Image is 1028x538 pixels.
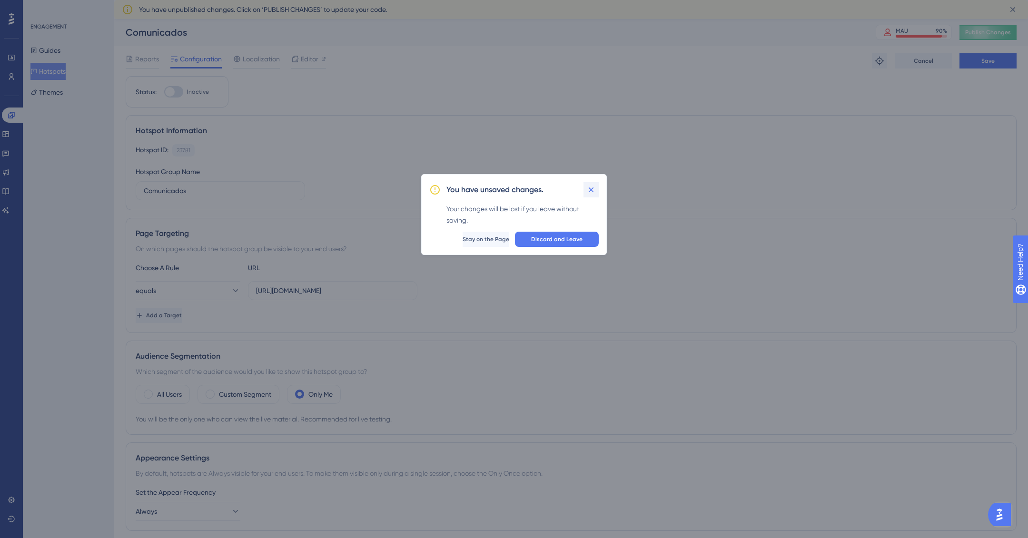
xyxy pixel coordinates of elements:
[463,235,509,243] span: Stay on the Page
[446,184,544,196] h2: You have unsaved changes.
[446,203,599,226] div: Your changes will be lost if you leave without saving.
[988,500,1017,529] iframe: UserGuiding AI Assistant Launcher
[531,235,583,243] span: Discard and Leave
[22,2,59,14] span: Need Help?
